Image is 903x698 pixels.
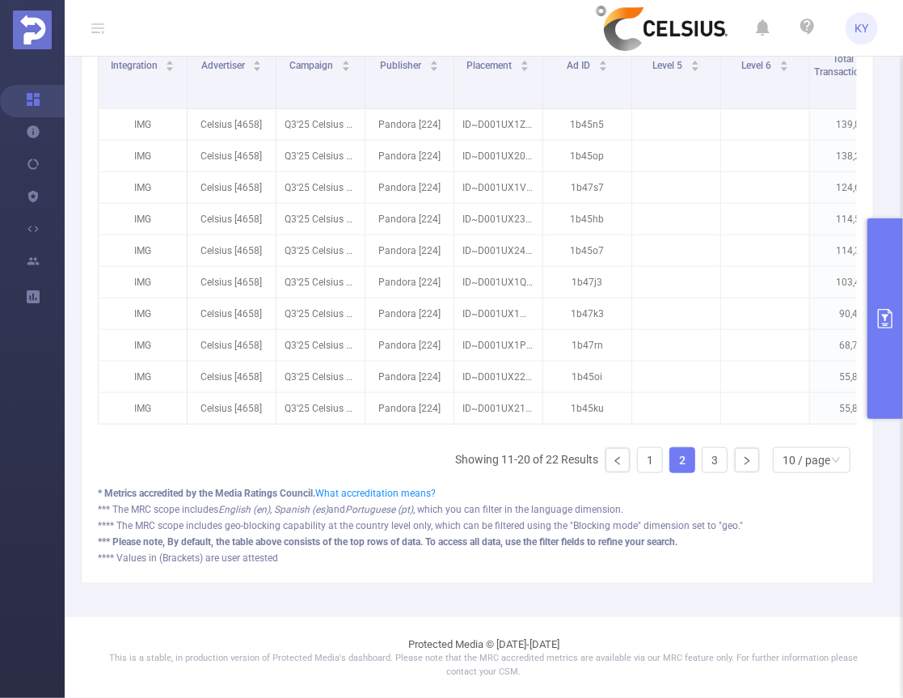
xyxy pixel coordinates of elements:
[99,330,187,361] p: IMG
[99,109,187,140] p: IMG
[276,298,365,329] p: Q3'25 Celsius Audio Campaign [221668]
[276,330,365,361] p: Q3'25 Celsius Audio Campaign [221668]
[188,267,276,298] p: Celsius [4658]
[520,58,530,68] div: Sort
[276,393,365,424] p: Q3'25 Celsius Audio Campaign [221668]
[543,393,631,424] p: 1b45ku
[567,60,593,71] span: Ad ID
[365,330,454,361] p: Pandora [224]
[652,60,685,71] span: Level 5
[543,267,631,298] p: 1b47j3
[669,447,695,473] li: 2
[810,393,898,424] p: 55,808
[779,65,788,70] i: icon: caret-down
[454,141,542,171] p: ID~D001UX20_PD~15s HM SC Video_DP~Zeta_DS~3P_DE~US18-44_SA~NA_FM~VID_DT~CROSS_SZ~1X1_PB~PDR_TG~3M...
[670,448,694,472] a: 2
[218,504,328,515] i: English (en), Spanish (es)
[276,109,365,140] p: Q3'25 Celsius Audio Campaign [221668]
[779,58,788,63] i: icon: caret-up
[779,58,789,68] div: Sort
[342,58,351,63] i: icon: caret-up
[98,535,857,549] div: *** Please note, By default, the table above consists of the top rows of data. To access all data...
[810,362,898,392] p: 55,826
[99,172,187,203] p: IMG
[598,65,607,70] i: icon: caret-down
[276,204,365,235] p: Q3'25 Celsius Audio Campaign [221668]
[188,235,276,266] p: Celsius [4658]
[365,393,454,424] p: Pandora [224]
[455,447,598,473] li: Showing 11-20 of 22 Results
[253,58,262,63] i: icon: caret-up
[365,172,454,203] p: Pandora [224]
[783,448,830,472] div: 10 / page
[342,65,351,70] i: icon: caret-down
[543,330,631,361] p: 1b47rn
[188,330,276,361] p: Celsius [4658]
[454,109,542,140] p: ID~D001UX1Z_PD~15s HM SC Video_DP~Zeta_DS~3P_DE~US18-44_SA~NA_FM~VID_DT~CROSS_SZ~1X1_PB~PDR_TG~3M...
[315,488,436,499] a: What accreditation means?
[690,58,699,63] i: icon: caret-up
[810,298,898,329] p: 90,401
[188,204,276,235] p: Celsius [4658]
[810,141,898,171] p: 138,241
[365,362,454,392] p: Pandora [224]
[98,518,857,533] div: **** The MRC scope includes geo-blocking capability at the country level only, which can be filte...
[543,141,631,171] p: 1b45op
[99,393,187,424] p: IMG
[429,65,438,70] i: icon: caret-down
[454,267,542,298] p: ID~D001UX1Q_PD~30s HM Audio AM Daypart_DP~Zeta_DS~3P_DE~US18-44_SA~NA_FM~AUD_DT~CROSS_SZ~1X1_PB~P...
[543,172,631,203] p: 1b47s7
[521,65,530,70] i: icon: caret-down
[99,141,187,171] p: IMG
[365,235,454,266] p: Pandora [224]
[99,267,187,298] p: IMG
[543,298,631,329] p: 1b47k3
[105,652,863,679] p: This is a stable, in production version of Protected Media's dashboard. Please note that the MRC ...
[429,58,438,63] i: icon: caret-up
[365,298,454,329] p: Pandora [224]
[188,393,276,424] p: Celsius [4658]
[98,488,315,499] b: * Metrics accredited by the Media Ratings Council.
[276,172,365,203] p: Q3'25 Celsius Audio Campaign [221668]
[253,65,262,70] i: icon: caret-down
[454,298,542,329] p: ID~D001UX1W_PD~30s HM SC Audio AM Daypart_DP~Zeta_DS~3P_DE~US18-44_SA~NA_FM~AUD_DT~CROSS_SZ~1X1_P...
[690,65,699,70] i: icon: caret-down
[290,60,336,71] span: Campaign
[543,109,631,140] p: 1b45n5
[345,504,413,515] i: Portuguese (pt)
[188,141,276,171] p: Celsius [4658]
[810,235,898,266] p: 114,321
[365,141,454,171] p: Pandora [224]
[276,141,365,171] p: Q3'25 Celsius Audio Campaign [221668]
[855,12,869,44] span: KY
[98,551,857,565] div: **** Values in (Brackets) are user attested
[99,235,187,266] p: IMG
[810,330,898,361] p: 68,760
[454,235,542,266] p: ID~D001UX24_PD~15s GM Video_DP~Zeta_DS~3P_DE~US18-44_SA~NA_FM~VID_DT~CROSS_SZ~1X1_PB~PDR_TG~3MORE...
[380,60,424,71] span: Publisher
[467,60,515,71] span: Placement
[638,448,662,472] a: 1
[188,298,276,329] p: Celsius [4658]
[166,58,175,63] i: icon: caret-up
[598,58,608,68] div: Sort
[605,447,631,473] li: Previous Page
[252,58,262,68] div: Sort
[703,448,727,472] a: 3
[98,502,857,517] div: *** The MRC scope includes and , which you can filter in the language dimension.
[188,109,276,140] p: Celsius [4658]
[276,362,365,392] p: Q3'25 Celsius Audio Campaign [221668]
[429,58,439,68] div: Sort
[188,172,276,203] p: Celsius [4658]
[188,362,276,392] p: Celsius [4658]
[690,58,700,68] div: Sort
[454,330,542,361] p: ID~D001UX1P_PD~30s HM Audio AM Daypart_DP~Zeta_DS~3P_DE~US18-44_SA~NA_FM~AUD_DT~CROSS_SZ~1X1_PB~P...
[341,58,351,68] div: Sort
[741,60,774,71] span: Level 6
[365,109,454,140] p: Pandora [224]
[734,447,760,473] li: Next Page
[454,393,542,424] p: ID~D001UX21_PD~15s HM Pndr Video_DP~Zeta_DS~3P_DE~US18-44_SA~NA_FM~VID_DT~CROSS_SZ~1X1_PB~PDR_TG~...
[454,172,542,203] p: ID~D001UX1V_PD~30s HM SC Audio AM Daypart_DP~Zeta_DS~3P_DE~US18-44_SA~NA_FM~AUD_DT~CROSS_SZ~1X1_P...
[598,58,607,63] i: icon: caret-up
[810,267,898,298] p: 103,423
